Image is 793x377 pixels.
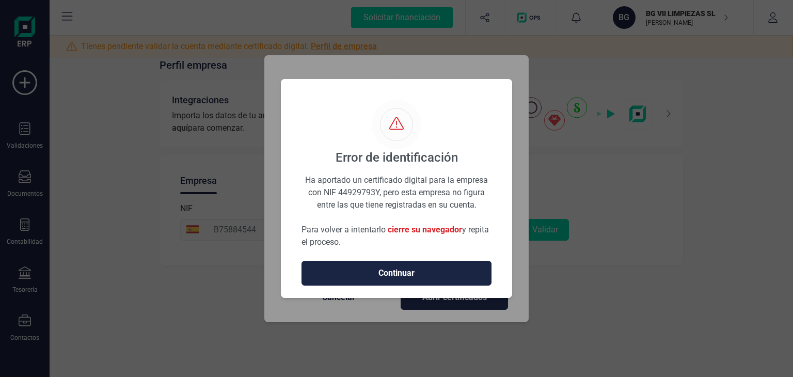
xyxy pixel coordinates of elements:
div: Error de identificación [336,149,458,166]
button: Continuar [302,261,491,286]
span: cierre su navegador [388,225,462,234]
div: Ha aportado un certificado digital para la empresa con NIF 44929793Y, pero esta empresa no figura... [302,174,491,211]
span: Continuar [312,267,481,279]
p: Para volver a intentarlo y repita el proceso. [302,224,491,248]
